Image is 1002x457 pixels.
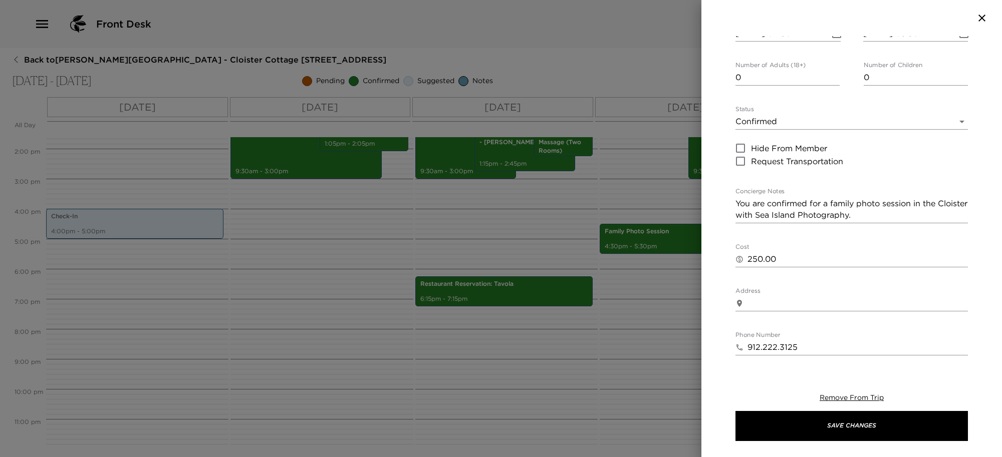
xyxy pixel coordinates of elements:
label: Status [735,105,754,114]
label: Address [735,287,761,295]
div: Confirmed [735,114,968,130]
textarea: 250.00 [747,253,968,265]
button: Remove From Trip [820,393,884,403]
label: Concierge Notes [735,187,785,196]
label: Cost [735,243,749,251]
label: Phone Number [735,331,780,339]
span: Hide From Member [751,142,827,154]
label: Number of Adults (18+) [735,61,806,70]
span: Remove From Trip [820,393,884,402]
textarea: You are confirmed for a family photo session in the Cloister with Sea Island Photography. [735,198,968,221]
label: Number of Children [864,61,922,70]
span: Request Transportation [751,155,843,167]
button: Save Changes [735,411,968,441]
